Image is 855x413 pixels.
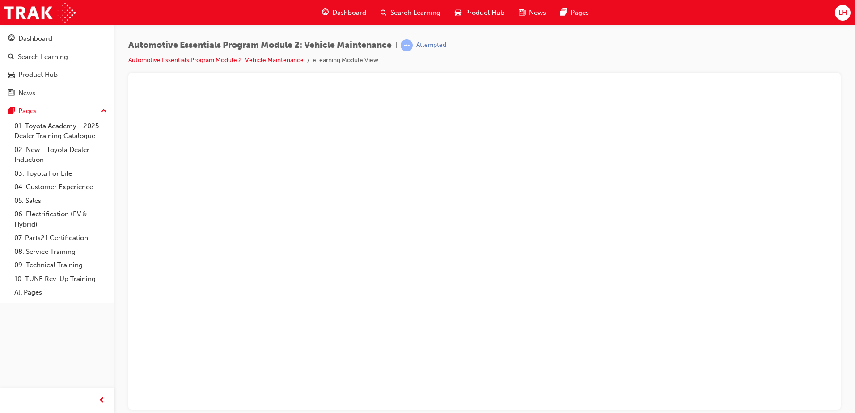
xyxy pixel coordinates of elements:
li: eLearning Module View [313,55,378,66]
div: Attempted [416,41,446,50]
a: 09. Technical Training [11,258,110,272]
span: LH [838,8,847,18]
a: Dashboard [4,30,110,47]
span: search-icon [8,53,14,61]
a: 05. Sales [11,194,110,208]
span: up-icon [101,105,107,117]
span: Dashboard [332,8,366,18]
span: guage-icon [8,35,15,43]
span: search-icon [381,7,387,18]
button: Pages [4,103,110,119]
span: pages-icon [560,7,567,18]
a: 10. TUNE Rev-Up Training [11,272,110,286]
div: Product Hub [18,70,58,80]
img: Trak [4,3,76,23]
span: guage-icon [322,7,329,18]
span: Search Learning [390,8,440,18]
div: Dashboard [18,34,52,44]
a: 02. New - Toyota Dealer Induction [11,143,110,167]
span: prev-icon [98,395,105,406]
span: car-icon [455,7,461,18]
div: Pages [18,106,37,116]
span: learningRecordVerb_ATTEMPT-icon [401,39,413,51]
a: 06. Electrification (EV & Hybrid) [11,207,110,231]
a: Product Hub [4,67,110,83]
a: 03. Toyota For Life [11,167,110,181]
a: 01. Toyota Academy - 2025 Dealer Training Catalogue [11,119,110,143]
span: pages-icon [8,107,15,115]
span: car-icon [8,71,15,79]
div: News [18,88,35,98]
span: Pages [571,8,589,18]
a: pages-iconPages [553,4,596,22]
a: 07. Parts21 Certification [11,231,110,245]
button: DashboardSearch LearningProduct HubNews [4,29,110,103]
span: Product Hub [465,8,504,18]
span: news-icon [519,7,525,18]
button: LH [835,5,851,21]
a: Search Learning [4,49,110,65]
a: Automotive Essentials Program Module 2: Vehicle Maintenance [128,56,304,64]
span: | [395,40,397,51]
div: Search Learning [18,52,68,62]
a: 04. Customer Experience [11,180,110,194]
a: All Pages [11,286,110,299]
a: car-iconProduct Hub [448,4,512,22]
a: 08. Service Training [11,245,110,259]
a: search-iconSearch Learning [373,4,448,22]
a: guage-iconDashboard [315,4,373,22]
a: news-iconNews [512,4,553,22]
span: news-icon [8,89,15,97]
a: News [4,85,110,101]
span: Automotive Essentials Program Module 2: Vehicle Maintenance [128,40,392,51]
span: News [529,8,546,18]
